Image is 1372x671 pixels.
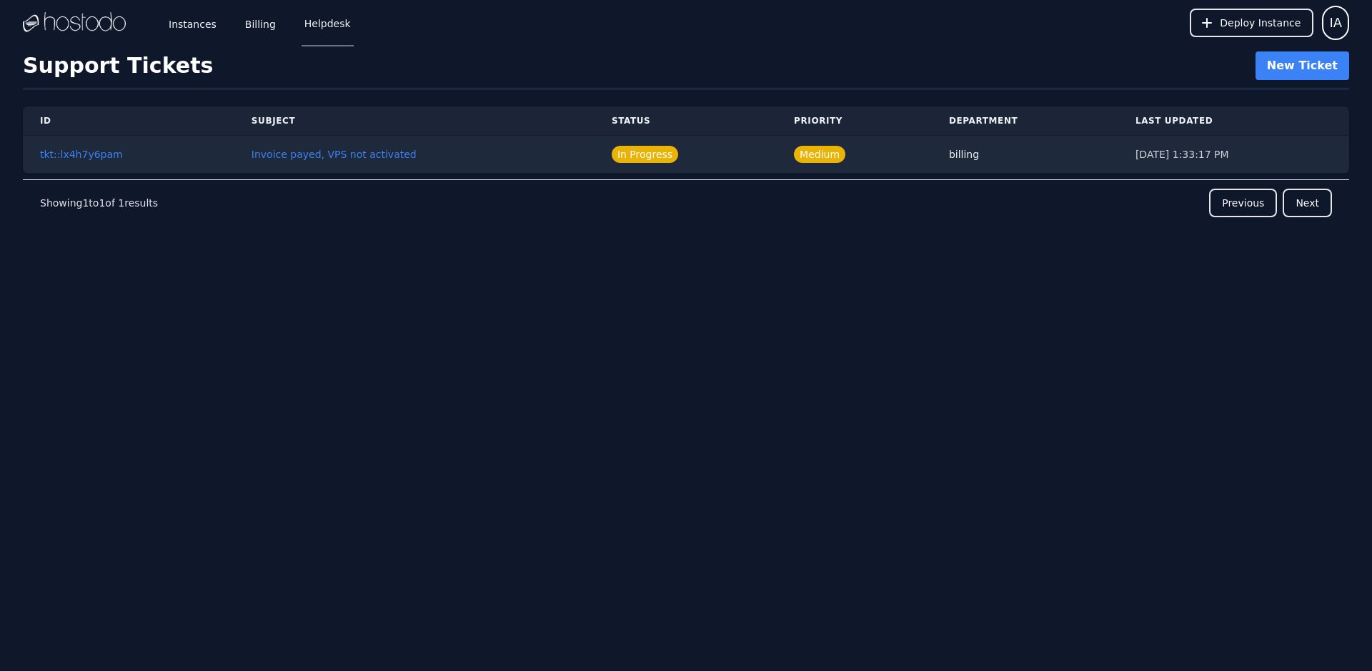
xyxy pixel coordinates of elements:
th: Last Updated [1118,106,1349,136]
th: ID [23,106,234,136]
span: Deploy Instance [1220,16,1301,30]
button: Next [1283,189,1332,217]
span: In Progress [612,146,678,163]
button: Previous [1209,189,1277,217]
img: Logo [23,12,126,34]
th: Department [932,106,1118,136]
th: Status [595,106,777,136]
div: billing [949,147,1101,161]
h1: Support Tickets [23,53,213,79]
button: New Ticket [1256,51,1349,80]
span: 1 [82,197,89,209]
span: 1 [118,197,124,209]
button: Invoice payed, VPS not activated [252,147,417,161]
span: IA [1329,13,1342,33]
span: 1 [99,197,105,209]
button: Deploy Instance [1190,9,1313,37]
div: [DATE] 1:33:17 PM [1135,147,1332,161]
nav: Pagination [23,179,1349,226]
span: Medium [794,146,845,163]
p: Showing to of results [40,196,158,210]
button: User menu [1322,6,1349,40]
button: tkt::lx4h7y6pam [40,147,123,161]
th: Priority [777,106,932,136]
th: Subject [234,106,595,136]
